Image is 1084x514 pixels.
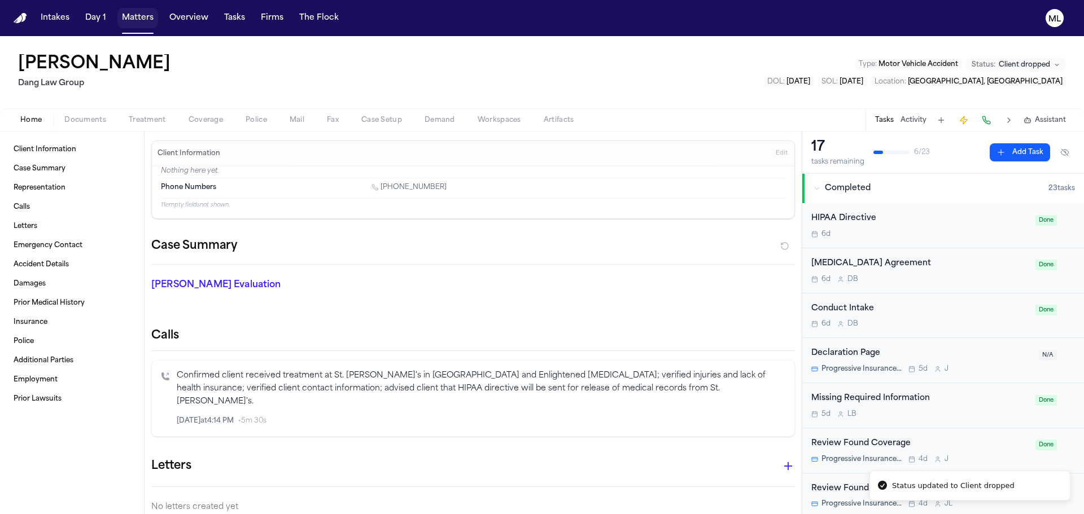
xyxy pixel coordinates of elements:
[840,78,863,85] span: [DATE]
[220,8,250,28] button: Tasks
[1035,260,1057,270] span: Done
[875,78,906,85] span: Location :
[802,428,1084,473] div: Open task: Review Found Coverage
[18,54,171,74] h1: [PERSON_NAME]
[14,13,27,24] a: Home
[14,318,47,327] span: Insurance
[161,166,785,178] p: Nothing here yet.
[901,116,926,125] button: Activity
[155,149,222,158] h3: Client Information
[14,337,34,346] span: Police
[361,116,402,125] span: Case Setup
[821,319,831,328] span: 6d
[246,116,267,125] span: Police
[919,455,928,464] span: 4d
[14,298,85,307] span: Prior Medical History
[821,364,902,374] span: Progressive Insurance Company
[9,217,135,235] a: Letters
[544,116,574,125] span: Artifacts
[129,116,166,125] span: Treatment
[9,160,135,178] a: Case Summary
[802,293,1084,339] div: Open task: Conduct Intake
[9,313,135,331] a: Insurance
[117,8,158,28] button: Matters
[478,116,521,125] span: Workspaces
[14,279,46,288] span: Damages
[425,116,455,125] span: Demand
[9,140,135,159] a: Client Information
[1035,440,1057,450] span: Done
[1048,15,1061,23] text: ML
[978,112,994,128] button: Make a Call
[14,13,27,24] img: Finch Logo
[919,499,928,508] span: 4d
[64,116,106,125] span: Documents
[14,145,76,154] span: Client Information
[14,375,58,384] span: Employment
[892,480,1015,491] div: Status updated to Client dropped
[825,183,871,194] span: Completed
[151,328,795,344] h2: Calls
[821,230,831,239] span: 6d
[177,370,785,408] p: Confirmed client received treatment at St. [PERSON_NAME]'s in [GEOGRAPHIC_DATA] and Enlightened [...
[933,112,949,128] button: Add Task
[875,116,894,125] button: Tasks
[811,302,1029,315] div: Conduct Intake
[18,77,175,90] h2: Dang Law Group
[767,78,785,85] span: DOL :
[36,8,74,28] button: Intakes
[802,248,1084,293] div: Open task: Retainer Agreement
[189,116,223,125] span: Coverage
[811,392,1029,405] div: Missing Required Information
[811,257,1029,270] div: [MEDICAL_DATA] Agreement
[9,275,135,293] a: Damages
[821,410,831,419] span: 5d
[14,183,65,192] span: Representation
[14,260,69,269] span: Accident Details
[1035,215,1057,226] span: Done
[847,275,858,284] span: D B
[9,294,135,312] a: Prior Medical History
[151,500,795,514] p: No letters created yet
[9,179,135,197] a: Representation
[327,116,339,125] span: Fax
[14,164,65,173] span: Case Summary
[811,347,1032,360] div: Declaration Page
[811,138,864,156] div: 17
[972,60,995,69] span: Status:
[990,143,1050,161] button: Add Task
[81,8,111,28] button: Day 1
[151,457,191,475] h1: Letters
[165,8,213,28] button: Overview
[161,201,785,209] p: 11 empty fields not shown.
[956,112,972,128] button: Create Immediate Task
[914,148,930,157] span: 6 / 23
[966,58,1066,72] button: Change status from Client dropped
[9,198,135,216] a: Calls
[811,437,1029,450] div: Review Found Coverage
[1035,116,1066,125] span: Assistant
[878,61,958,68] span: Motor Vehicle Accident
[256,8,288,28] button: Firms
[1035,305,1057,315] span: Done
[855,59,961,70] button: Edit Type: Motor Vehicle Accident
[1055,143,1075,161] button: Hide completed tasks (⌘⇧H)
[802,203,1084,248] div: Open task: HIPAA Directive
[811,212,1029,225] div: HIPAA Directive
[20,116,42,125] span: Home
[772,144,791,162] button: Edit
[811,482,1029,495] div: Review Found Coverage
[1024,116,1066,125] button: Assistant
[238,416,266,425] span: • 5m 30s
[871,76,1066,87] button: Edit Location: Austin, TX
[14,203,30,212] span: Calls
[945,499,952,508] span: J L
[811,157,864,166] div: tasks remaining
[18,54,171,74] button: Edit matter name
[764,76,814,87] button: Edit DOL: 2025-08-18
